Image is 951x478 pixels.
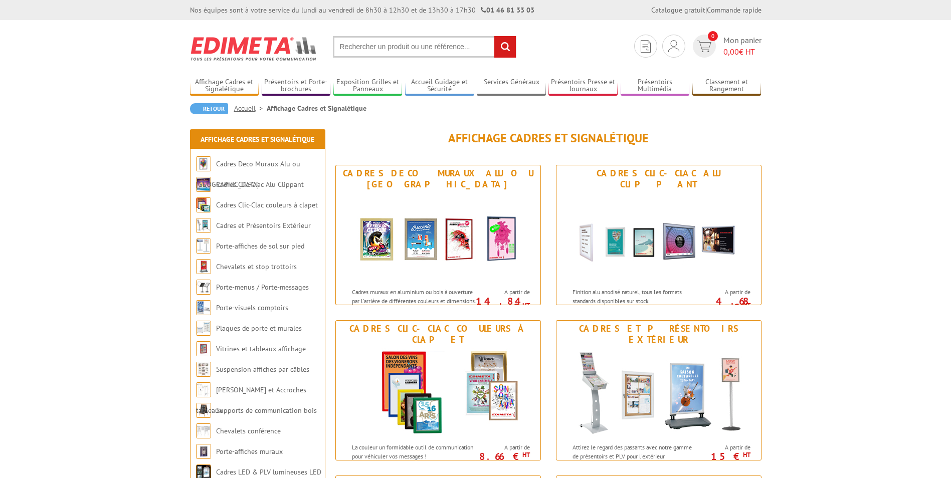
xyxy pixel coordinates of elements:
[335,132,762,145] h1: Affichage Cadres et Signalétique
[333,36,516,58] input: Rechercher un produit ou une référence...
[522,301,530,310] sup: HT
[548,78,618,94] a: Présentoirs Presse et Journaux
[522,450,530,459] sup: HT
[196,259,211,274] img: Chevalets et stop trottoirs
[216,406,317,415] a: Supports de communication bois
[338,168,538,190] div: Cadres Deco Muraux Alu ou [GEOGRAPHIC_DATA]
[216,262,297,271] a: Chevalets et stop trottoirs
[481,6,534,15] strong: 01 46 81 33 03
[559,323,758,345] div: Cadres et Présentoirs Extérieur
[196,280,211,295] img: Porte-menus / Porte-messages
[216,324,302,333] a: Plaques de porte et murales
[723,46,762,58] span: € HT
[196,238,211,254] img: Porte-affiches de sol sur pied
[477,78,546,94] a: Services Généraux
[338,323,538,345] div: Cadres Clic-Clac couleurs à clapet
[699,288,750,296] span: A partir de
[690,35,762,58] a: devis rapide 0 Mon panier 0,00€ HT
[216,283,309,292] a: Porte-menus / Porte-messages
[621,78,690,94] a: Présentoirs Multimédia
[743,450,750,459] sup: HT
[708,31,718,41] span: 0
[262,78,331,94] a: Présentoirs et Porte-brochures
[699,443,750,451] span: A partir de
[566,348,751,438] img: Cadres et Présentoirs Extérieur
[352,443,476,460] p: La couleur un formidable outil de communication pour véhiculer vos messages !
[345,348,531,438] img: Cadres Clic-Clac couleurs à clapet
[692,78,762,94] a: Classement et Rangement
[196,341,211,356] img: Vitrines et tableaux affichage
[707,6,762,15] a: Commande rapide
[196,362,211,377] img: Suspension affiches par câbles
[216,365,309,374] a: Suspension affiches par câbles
[474,298,530,310] p: 14.84 €
[190,78,259,94] a: Affichage Cadres et Signalétique
[405,78,474,94] a: Accueil Guidage et Sécurité
[345,192,531,283] img: Cadres Deco Muraux Alu ou Bois
[190,30,318,67] img: Edimeta
[352,288,476,322] p: Cadres muraux en aluminium ou bois à ouverture par l'arrière de différentes couleurs et dimension...
[196,156,211,171] img: Cadres Deco Muraux Alu ou Bois
[641,40,651,53] img: devis rapide
[556,165,762,305] a: Cadres Clic-Clac Alu Clippant Cadres Clic-Clac Alu Clippant Finition alu anodisé naturel, tous le...
[234,104,267,113] a: Accueil
[196,444,211,459] img: Porte-affiches muraux
[196,423,211,438] img: Chevalets conférence
[196,385,306,415] a: [PERSON_NAME] et Accroches tableaux
[216,180,304,189] a: Cadres Clic-Clac Alu Clippant
[216,242,304,251] a: Porte-affiches de sol sur pied
[723,35,762,58] span: Mon panier
[216,426,281,435] a: Chevalets conférence
[668,40,679,52] img: devis rapide
[196,159,300,189] a: Cadres Deco Muraux Alu ou [GEOGRAPHIC_DATA]
[566,192,751,283] img: Cadres Clic-Clac Alu Clippant
[573,288,697,305] p: Finition alu anodisé naturel, tous les formats standards disponibles sur stock.
[573,443,697,460] p: Attirez le regard des passants avec notre gamme de présentoirs et PLV pour l'extérieur
[556,320,762,460] a: Cadres et Présentoirs Extérieur Cadres et Présentoirs Extérieur Attirez le regard des passants av...
[723,47,739,57] span: 0,00
[474,453,530,459] p: 8.66 €
[216,344,306,353] a: Vitrines et tableaux affichage
[697,41,711,52] img: devis rapide
[216,303,288,312] a: Porte-visuels comptoirs
[196,197,211,212] img: Cadres Clic-Clac couleurs à clapet
[196,218,211,233] img: Cadres et Présentoirs Extérieur
[216,221,311,230] a: Cadres et Présentoirs Extérieur
[190,5,534,15] div: Nos équipes sont à votre service du lundi au vendredi de 8h30 à 12h30 et de 13h30 à 17h30
[694,298,750,310] p: 4.68 €
[743,301,750,310] sup: HT
[333,78,403,94] a: Exposition Grilles et Panneaux
[479,443,530,451] span: A partir de
[559,168,758,190] div: Cadres Clic-Clac Alu Clippant
[196,321,211,336] img: Plaques de porte et murales
[196,300,211,315] img: Porte-visuels comptoirs
[494,36,516,58] input: rechercher
[216,467,321,476] a: Cadres LED & PLV lumineuses LED
[651,6,705,15] a: Catalogue gratuit
[479,288,530,296] span: A partir de
[651,5,762,15] div: |
[216,447,283,456] a: Porte-affiches muraux
[216,200,318,209] a: Cadres Clic-Clac couleurs à clapet
[190,103,228,114] a: Retour
[694,453,750,459] p: 15 €
[335,165,541,305] a: Cadres Deco Muraux Alu ou [GEOGRAPHIC_DATA] Cadres Deco Muraux Alu ou Bois Cadres muraux en alumi...
[335,320,541,460] a: Cadres Clic-Clac couleurs à clapet Cadres Clic-Clac couleurs à clapet La couleur un formidable ou...
[201,135,314,144] a: Affichage Cadres et Signalétique
[267,103,366,113] li: Affichage Cadres et Signalétique
[196,382,211,397] img: Cimaises et Accroches tableaux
